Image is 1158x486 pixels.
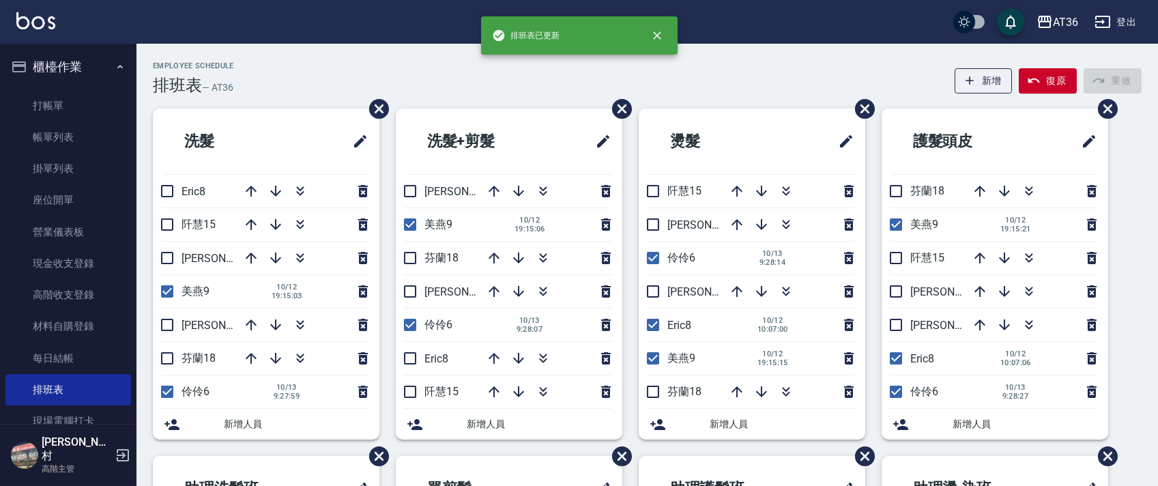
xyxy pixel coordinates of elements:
span: [PERSON_NAME]11 [424,185,519,198]
span: [PERSON_NAME]16 [667,218,762,231]
span: 10/12 [1000,216,1031,225]
span: Eric8 [667,319,691,332]
span: 伶伶6 [424,318,452,331]
span: 9:27:59 [272,392,302,401]
a: 打帳單 [5,90,131,121]
span: 新增人員 [224,417,368,431]
span: 芬蘭18 [182,352,216,364]
span: 10/12 [757,316,788,325]
span: 阡慧15 [910,251,944,264]
span: 修改班表的標題 [587,125,611,158]
span: 刪除班表 [602,89,634,129]
h5: [PERSON_NAME]村 [42,435,111,463]
span: 19:15:03 [272,291,302,300]
span: 刪除班表 [602,436,634,476]
span: 芬蘭18 [667,385,701,398]
span: 10/13 [272,383,302,392]
span: 伶伶6 [182,385,209,398]
span: 阡慧15 [182,218,216,231]
button: 登出 [1089,10,1142,35]
a: 排班表 [5,374,131,405]
span: 刪除班表 [845,89,877,129]
span: [PERSON_NAME]16 [910,319,1004,332]
span: 新增人員 [710,417,854,431]
h2: 護髮頭皮 [893,117,1033,166]
span: 芬蘭18 [910,184,944,197]
div: 新增人員 [153,409,379,440]
h2: Employee Schedule [153,61,234,70]
span: 10/13 [515,316,545,325]
span: 10/13 [757,249,787,258]
img: Person [11,442,38,469]
button: AT36 [1031,8,1084,36]
div: 新增人員 [882,409,1108,440]
button: 新增 [955,68,1013,94]
span: 阡慧15 [424,385,459,398]
p: 高階主管 [42,463,111,475]
a: 現金收支登錄 [5,248,131,279]
span: [PERSON_NAME]11 [910,285,1004,298]
span: 伶伶6 [910,385,938,398]
h6: — AT36 [202,81,233,95]
span: 修改班表的標題 [1073,125,1097,158]
span: 10:07:06 [1000,358,1031,367]
span: [PERSON_NAME]11 [667,285,762,298]
button: close [642,20,672,51]
span: 刪除班表 [359,89,391,129]
span: 10/12 [1000,349,1031,358]
span: 美燕9 [910,218,938,231]
div: 新增人員 [639,409,865,440]
span: 9:28:07 [515,325,545,334]
span: 10:07:00 [757,325,788,334]
span: 刪除班表 [1088,436,1120,476]
button: 櫃檯作業 [5,49,131,85]
span: 阡慧15 [667,184,701,197]
span: 新增人員 [953,417,1097,431]
span: 修改班表的標題 [830,125,854,158]
a: 座位開單 [5,184,131,216]
a: 材料自購登錄 [5,311,131,342]
span: 刪除班表 [1088,89,1120,129]
span: 排班表已更新 [492,29,560,42]
img: Logo [16,12,55,29]
span: 新增人員 [467,417,611,431]
span: 19:15:15 [757,358,788,367]
span: 9:28:27 [1000,392,1030,401]
span: 19:15:21 [1000,225,1031,233]
span: 19:15:06 [515,225,545,233]
span: 伶伶6 [667,251,695,264]
span: 美燕9 [182,285,209,298]
a: 每日結帳 [5,343,131,374]
span: [PERSON_NAME]11 [182,319,276,332]
span: Eric8 [424,352,448,365]
button: save [997,8,1024,35]
span: [PERSON_NAME]16 [424,285,519,298]
div: 新增人員 [396,409,622,440]
button: 復原 [1019,68,1077,94]
h2: 洗髮+剪髮 [407,117,551,166]
a: 高階收支登錄 [5,279,131,311]
span: [PERSON_NAME]16 [182,252,276,265]
a: 現場電腦打卡 [5,405,131,437]
a: 營業儀表板 [5,216,131,248]
span: 刪除班表 [359,436,391,476]
span: 美燕9 [667,352,695,364]
a: 帳單列表 [5,121,131,153]
h3: 排班表 [153,76,202,95]
span: 10/12 [272,283,302,291]
span: 修改班表的標題 [344,125,368,158]
span: 美燕9 [424,218,452,231]
a: 掛單列表 [5,153,131,184]
span: 芬蘭18 [424,251,459,264]
div: AT36 [1053,14,1078,31]
h2: 燙髮 [650,117,775,166]
span: 10/12 [515,216,545,225]
span: 10/12 [757,349,788,358]
h2: 洗髮 [164,117,289,166]
span: 10/13 [1000,383,1030,392]
span: 刪除班表 [845,436,877,476]
span: Eric8 [182,185,205,198]
span: 9:28:14 [757,258,787,267]
span: Eric8 [910,352,934,365]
